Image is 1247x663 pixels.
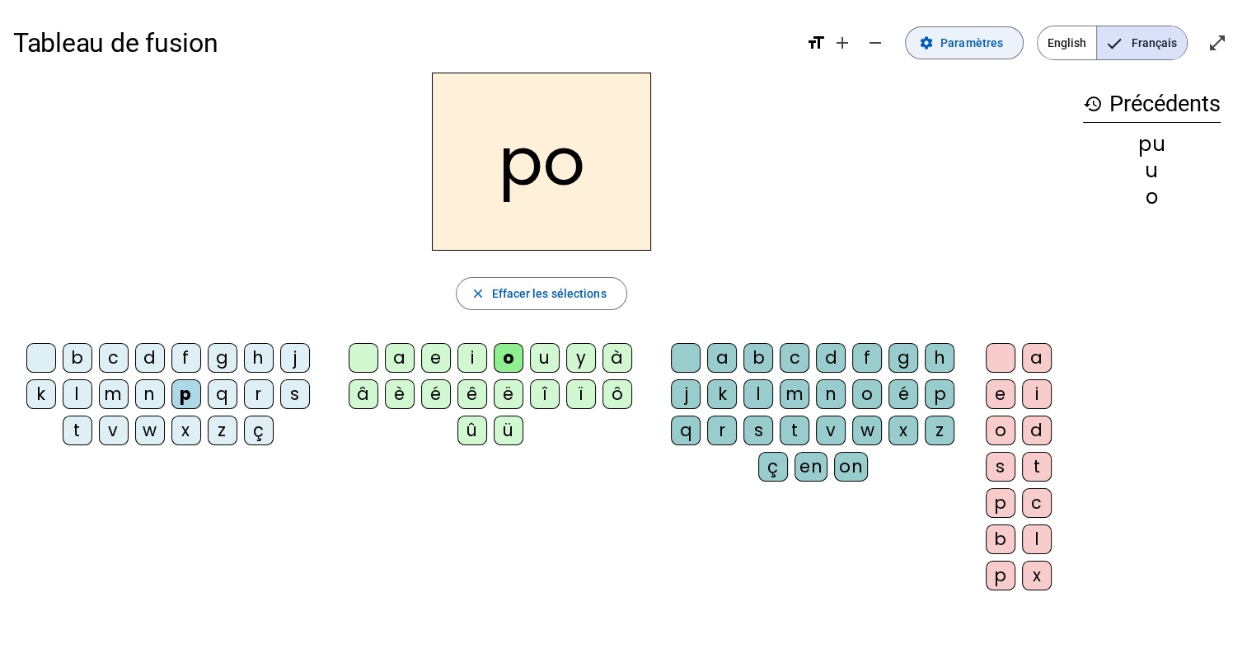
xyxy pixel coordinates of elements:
div: o [494,343,523,373]
div: v [99,416,129,445]
mat-button-toggle-group: Language selection [1037,26,1188,60]
div: w [135,416,165,445]
div: e [986,379,1015,409]
div: o [852,379,882,409]
h3: Précédents [1083,86,1221,123]
div: x [171,416,201,445]
div: l [63,379,92,409]
div: y [566,343,596,373]
h2: po [432,73,651,251]
div: s [986,452,1015,482]
div: f [171,343,201,373]
div: p [986,561,1015,590]
h1: Tableau de fusion [13,16,793,69]
div: e [421,343,451,373]
mat-icon: format_size [806,33,826,53]
button: Paramètres [905,26,1024,59]
div: s [280,379,310,409]
div: é [888,379,918,409]
mat-icon: open_in_full [1207,33,1227,53]
div: on [834,452,868,482]
div: p [986,488,1015,518]
button: Entrer en plein écran [1201,26,1234,59]
div: b [63,343,92,373]
div: r [244,379,274,409]
div: â [349,379,378,409]
div: w [852,416,882,445]
div: k [707,379,737,409]
div: n [816,379,846,409]
button: Effacer les sélections [456,277,626,310]
div: c [1022,488,1052,518]
div: b [986,524,1015,554]
div: o [1083,187,1221,207]
div: t [780,416,809,445]
div: è [385,379,415,409]
div: a [1022,343,1052,373]
div: j [671,379,701,409]
div: c [99,343,129,373]
div: p [925,379,954,409]
div: î [530,379,560,409]
div: u [1083,161,1221,181]
span: Effacer les sélections [491,284,606,303]
div: ô [602,379,632,409]
span: Français [1097,26,1187,59]
div: z [925,416,954,445]
mat-icon: add [832,33,852,53]
div: p [171,379,201,409]
mat-icon: settings [919,35,934,50]
div: i [457,343,487,373]
mat-icon: close [470,286,485,301]
div: ç [758,452,788,482]
div: k [26,379,56,409]
div: û [457,416,487,445]
div: r [707,416,737,445]
div: g [888,343,918,373]
div: pu [1083,134,1221,154]
div: ë [494,379,523,409]
div: à [602,343,632,373]
div: n [135,379,165,409]
div: z [208,416,237,445]
div: x [888,416,918,445]
div: q [671,416,701,445]
div: x [1022,561,1052,590]
div: l [1022,524,1052,554]
div: ü [494,416,523,445]
button: Diminuer la taille de la police [859,26,892,59]
div: f [852,343,882,373]
div: j [280,343,310,373]
div: d [1022,416,1052,445]
div: d [816,343,846,373]
div: d [135,343,165,373]
div: i [1022,379,1052,409]
div: a [385,343,415,373]
div: en [795,452,827,482]
mat-icon: history [1083,94,1103,114]
div: ç [244,416,274,445]
span: Paramètres [940,33,1003,53]
div: l [743,379,773,409]
div: m [780,379,809,409]
div: t [1022,452,1052,482]
div: h [925,343,954,373]
mat-icon: remove [865,33,885,53]
div: h [244,343,274,373]
div: v [816,416,846,445]
div: c [780,343,809,373]
div: o [986,416,1015,445]
div: q [208,379,237,409]
div: ê [457,379,487,409]
div: ï [566,379,596,409]
div: t [63,416,92,445]
button: Augmenter la taille de la police [826,26,859,59]
div: s [743,416,773,445]
span: English [1038,26,1096,59]
div: é [421,379,451,409]
div: u [530,343,560,373]
div: b [743,343,773,373]
div: g [208,343,237,373]
div: m [99,379,129,409]
div: a [707,343,737,373]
